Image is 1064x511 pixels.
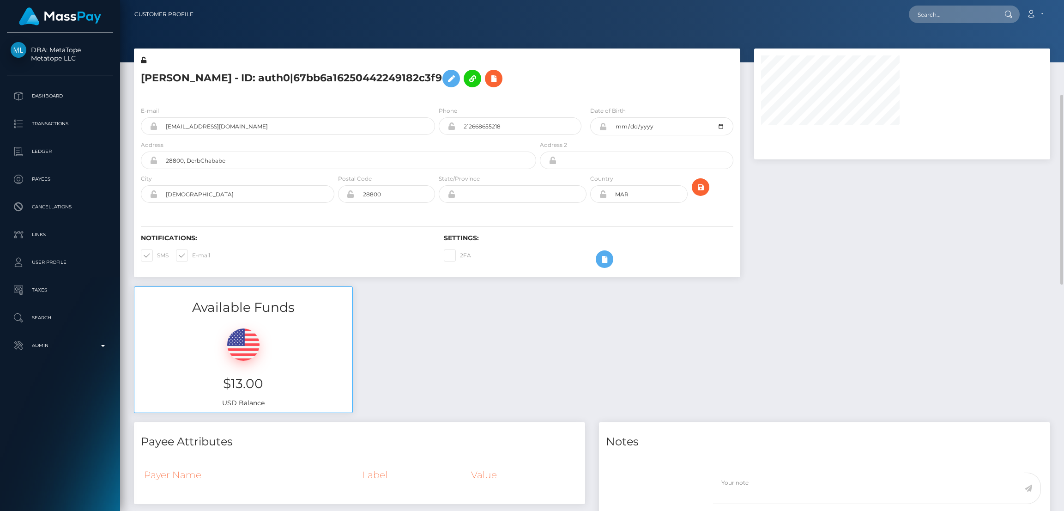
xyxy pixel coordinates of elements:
[540,141,567,149] label: Address 2
[7,334,113,357] a: Admin
[141,434,578,450] h4: Payee Attributes
[11,117,109,131] p: Transactions
[141,375,345,393] h3: $13.00
[11,228,109,242] p: Links
[176,249,210,262] label: E-mail
[134,298,352,316] h3: Available Funds
[7,223,113,246] a: Links
[11,311,109,325] p: Search
[909,6,996,23] input: Search...
[439,175,480,183] label: State/Province
[141,249,169,262] label: SMS
[468,462,578,487] th: Value
[11,172,109,186] p: Payees
[11,42,26,58] img: Metatope LLC
[7,279,113,302] a: Taxes
[444,234,733,242] h6: Settings:
[11,145,109,158] p: Ledger
[11,283,109,297] p: Taxes
[338,175,372,183] label: Postal Code
[7,168,113,191] a: Payees
[141,65,531,92] h5: [PERSON_NAME] - ID: auth0|67bb6a16250442249182c3f9
[141,141,163,149] label: Address
[134,317,352,413] div: USD Balance
[11,200,109,214] p: Cancellations
[227,328,260,361] img: USD.png
[7,46,113,62] span: DBA: MetaTope Metatope LLC
[7,85,113,108] a: Dashboard
[134,5,193,24] a: Customer Profile
[606,434,1043,450] h4: Notes
[590,175,613,183] label: Country
[141,175,152,183] label: City
[141,462,359,487] th: Payer Name
[444,249,471,262] label: 2FA
[7,251,113,274] a: User Profile
[7,112,113,135] a: Transactions
[590,107,626,115] label: Date of Birth
[7,306,113,329] a: Search
[141,107,159,115] label: E-mail
[11,89,109,103] p: Dashboard
[11,339,109,353] p: Admin
[7,195,113,219] a: Cancellations
[7,140,113,163] a: Ledger
[19,7,101,25] img: MassPay Logo
[359,462,468,487] th: Label
[141,234,430,242] h6: Notifications:
[439,107,457,115] label: Phone
[11,255,109,269] p: User Profile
